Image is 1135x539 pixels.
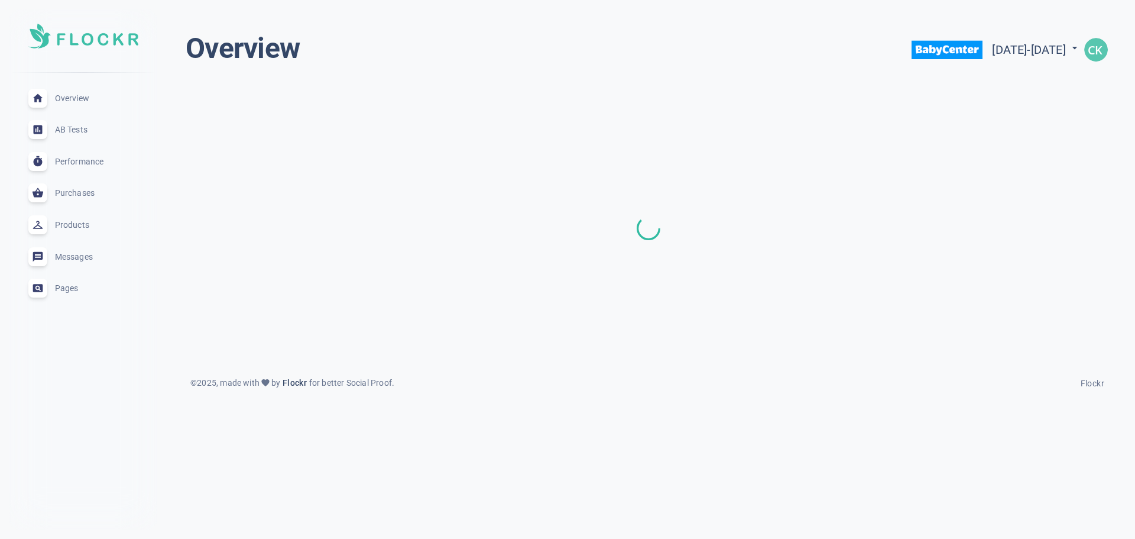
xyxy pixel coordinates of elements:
a: Performance [9,146,157,177]
a: Products [9,209,157,241]
span: Flockr [1081,379,1104,388]
span: [DATE] - [DATE] [992,43,1081,57]
a: Overview [9,82,157,114]
img: 72891afe4fe6c9efe9311dda18686fec [1084,38,1108,62]
a: Messages [9,241,157,273]
h1: Overview [186,31,300,66]
div: © 2025 , made with by for better Social Proof. [183,376,401,390]
a: Flockr [1081,375,1104,389]
img: babycenter [912,31,982,69]
img: Soft UI Logo [28,24,138,49]
a: Flockr [280,376,309,390]
a: Pages [9,272,157,304]
a: Purchases [9,177,157,209]
a: AB Tests [9,114,157,146]
span: Flockr [280,378,309,388]
span: favorite [261,378,270,388]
